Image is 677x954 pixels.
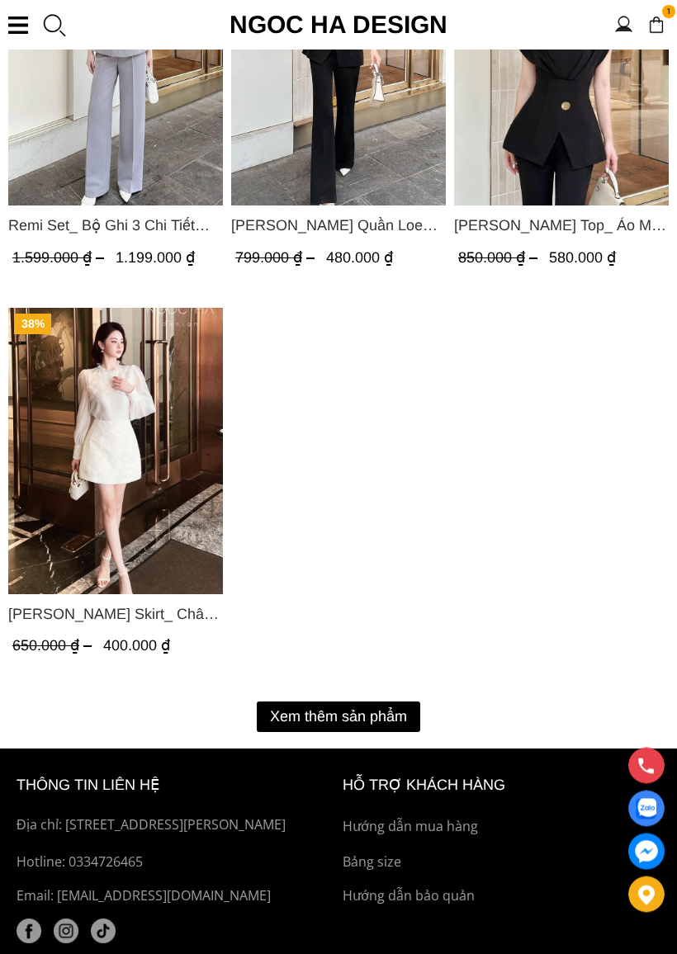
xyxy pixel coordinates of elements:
[636,799,656,819] img: Display image
[17,815,334,837] p: Địa chỉ: [STREET_ADDRESS][PERSON_NAME]
[628,834,665,870] a: messenger
[231,215,446,238] span: [PERSON_NAME] Quần Loe Dài Có Cạp Màu Đen Q061
[8,215,223,238] span: Remi Set_ Bộ Ghi 3 Chi Tiết Quần Suông BQ012
[17,886,334,908] p: Email: [EMAIL_ADDRESS][DOMAIN_NAME]
[8,215,223,238] a: Link to Remi Set_ Bộ Ghi 3 Chi Tiết Quần Suông BQ012
[231,215,446,238] a: Link to Jenny Pants_ Quần Loe Dài Có Cạp Màu Đen Q061
[454,215,669,238] a: Link to Jenny Top_ Áo Mix Tơ Thân Bổ Mảnh Vạt Chéo Màu Đen A1057
[103,638,170,654] span: 400.000 ₫
[17,919,41,944] a: facebook (1)
[12,250,108,267] span: 1.599.000 ₫
[12,638,96,654] span: 650.000 ₫
[662,5,675,18] span: 1
[17,852,334,874] a: Hotline: 0334726465
[235,250,319,267] span: 799.000 ₫
[628,791,665,827] a: Display image
[8,603,223,626] a: Link to Lisa Skirt_ Chân Váy A Ren Hoa CV125
[8,309,223,595] img: Lisa Skirt_ Chân Váy A Ren Hoa CV125
[343,774,660,798] h6: hỗ trợ khách hàng
[326,250,393,267] span: 480.000 ₫
[549,250,616,267] span: 580.000 ₫
[8,309,223,595] a: Product image - Lisa Skirt_ Chân Váy A Ren Hoa CV125
[647,16,665,34] img: img-CART-ICON-ksit0nf1
[257,702,420,733] button: Xem thêm sản phẩm
[8,603,223,626] span: [PERSON_NAME] Skirt_ Chân Váy A Ren Hoa CV125
[458,250,542,267] span: 850.000 ₫
[343,817,660,838] a: Hướng dẫn mua hàng
[215,5,462,45] a: Ngoc Ha Design
[343,852,660,874] a: Bảng size
[343,886,660,908] a: Hướng dẫn bảo quản
[91,919,116,944] a: tiktok
[54,919,78,944] img: instagram
[17,774,334,798] h6: thông tin liên hệ
[116,250,195,267] span: 1.199.000 ₫
[454,215,669,238] span: [PERSON_NAME] Top_ Áo Mix Tơ Thân Bổ Mảnh Vạt Chéo Màu Đen A1057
